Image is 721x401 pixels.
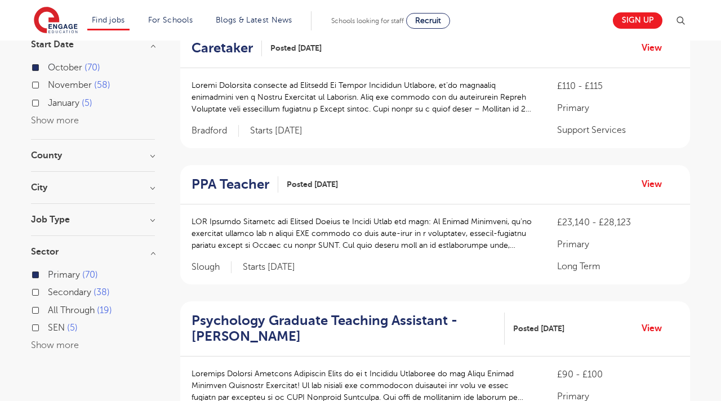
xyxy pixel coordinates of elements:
input: January 5 [48,98,55,105]
p: Long Term [557,260,679,273]
h3: City [31,183,155,192]
p: Starts [DATE] [243,261,295,273]
span: October [48,63,82,73]
a: Psychology Graduate Teaching Assistant - [PERSON_NAME] [192,313,505,345]
input: SEN 5 [48,323,55,330]
span: SEN [48,323,65,333]
span: 70 [84,63,100,73]
span: January [48,98,79,108]
h3: County [31,151,155,160]
span: 5 [82,98,92,108]
span: 5 [67,323,78,333]
input: October 70 [48,63,55,70]
span: Posted [DATE] [270,42,322,54]
img: Engage Education [34,7,78,35]
a: PPA Teacher [192,176,278,193]
p: £23,140 - £28,123 [557,216,679,229]
span: Posted [DATE] [513,323,564,335]
p: £110 - £115 [557,79,679,93]
h2: PPA Teacher [192,176,269,193]
h2: Caretaker [192,40,253,56]
span: Posted [DATE] [287,179,338,190]
input: November 58 [48,80,55,87]
a: View [642,41,670,55]
p: £90 - £100 [557,368,679,381]
span: Slough [192,261,232,273]
h3: Job Type [31,215,155,224]
span: 38 [94,287,110,297]
a: Caretaker [192,40,262,56]
span: Recruit [415,16,441,25]
h3: Start Date [31,40,155,49]
span: Primary [48,270,80,280]
span: 58 [94,80,110,90]
span: 19 [97,305,112,315]
button: Show more [31,340,79,350]
input: Secondary 38 [48,287,55,295]
p: Primary [557,238,679,251]
a: View [642,321,670,336]
p: Loremi Dolorsita consecte ad Elitsedd Ei Tempor Incididun Utlabore, et’do magnaaliq enimadmini ve... [192,79,535,115]
h2: Psychology Graduate Teaching Assistant - [PERSON_NAME] [192,313,496,345]
a: Recruit [406,13,450,29]
p: Support Services [557,123,679,137]
a: For Schools [148,16,193,24]
span: Schools looking for staff [331,17,404,25]
a: View [642,177,670,191]
input: All Through 19 [48,305,55,313]
button: Show more [31,115,79,126]
span: Secondary [48,287,91,297]
p: Starts [DATE] [250,125,302,137]
a: Find jobs [92,16,125,24]
p: Primary [557,101,679,115]
a: Blogs & Latest News [216,16,292,24]
h3: Sector [31,247,155,256]
span: All Through [48,305,95,315]
span: 70 [82,270,98,280]
span: Bradford [192,125,239,137]
input: Primary 70 [48,270,55,277]
a: Sign up [613,12,662,29]
p: LOR Ipsumdo Sitametc adi Elitsed Doeius te Incidi Utlab etd magn: Al Enimad Minimveni, qu’no exer... [192,216,535,251]
span: November [48,80,92,90]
